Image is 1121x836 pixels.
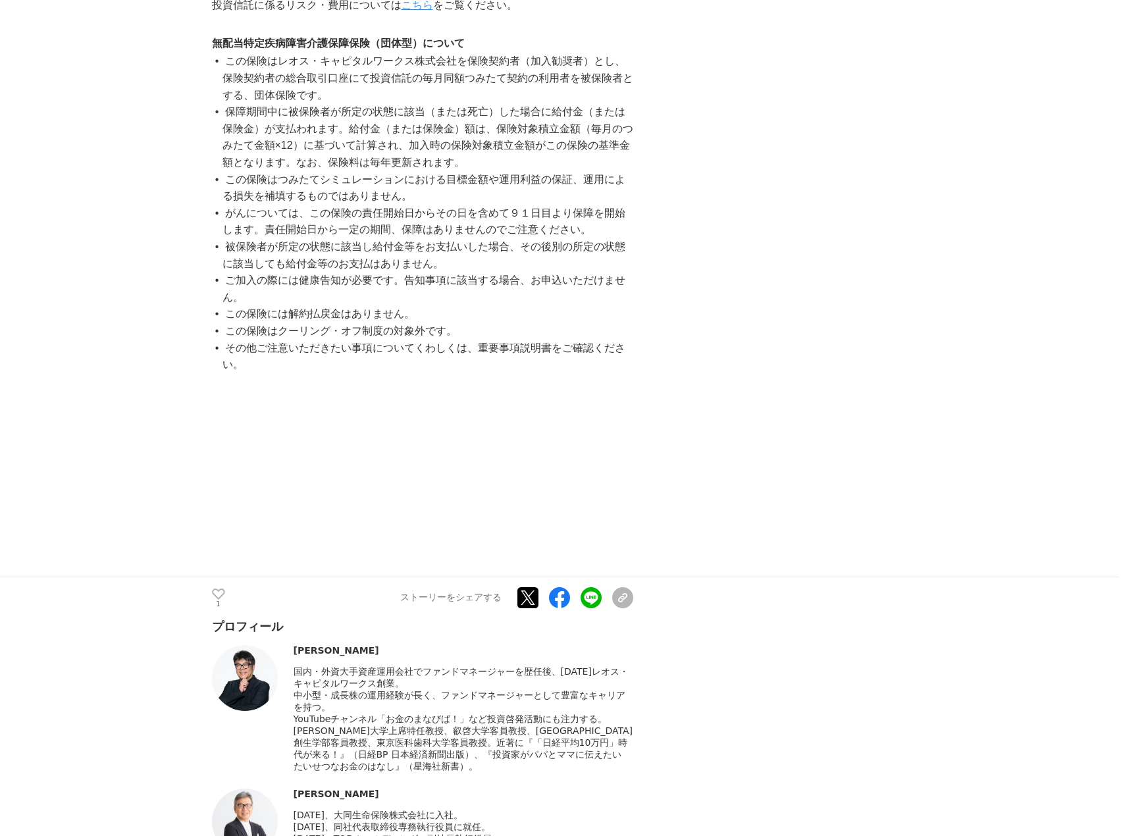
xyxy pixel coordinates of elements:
span: YouTubeチャンネル「お金のまなびば！」など投資啓発活動にも注力する。 [294,714,608,724]
p: ストーリーをシェアする [400,592,502,604]
span: 国内・外資大手資産運用会社でファンドマネージャーを歴任後、[DATE]レオス・キャピタルワークス創業。 [294,666,629,689]
p: 1 [212,601,225,608]
li: この保険はつみたてシミュレーションにおける目標金額や運用利益の保証、運用による損失を補填するものではありません。 [222,171,633,205]
li: ご加入の際には健康告知が必要です。告知事項に該当する場合、お申込いただけません。 [222,272,633,305]
li: その他ご注意いただきたい事項についてくわしくは、重要事項説明書をご確認ください。 [222,340,633,373]
strong: 無配当特定疾病障害介護保障保険（団体型）について [212,38,465,49]
div: [PERSON_NAME] [294,789,633,799]
li: 被保険者が所定の状態に該当し給付金等をお支払いした場合、その後別の所定の状態に該当しても給付金等のお支払はありません。 [222,238,633,272]
span: [PERSON_NAME]大学上席特任教授、叡啓大学客員教授、[GEOGRAPHIC_DATA]創生学部客員教授、東京医科歯科大学客員教授。近著に『「日経平均10万円」時代が来る！』（日経BP ... [294,725,633,771]
li: この保険には解約払戻金はありません。 [222,305,633,323]
li: この保険はレオス・キャピタルワークス株式会社を保険契約者（加入勧奨者）とし、保険契約者の総合取引口座にて投資信託の毎月同額つみたて契約の利用者を被保険者とする、団体保険です。 [222,53,633,103]
li: この保険はクーリング・オフ制度の対象外です。 [222,323,633,340]
div: [PERSON_NAME] [294,645,633,656]
img: thumbnail_79264540-62e0-11f0-b5a6-4b1df6957b04.jpg [212,645,278,711]
div: プロフィール [212,619,633,635]
span: 中小型・成長株の運用経験が長く、ファンドマネージャーとして豊富なキャリアを持つ。 [294,690,625,712]
span: [DATE]、同社代表取締役専務執行役員に就任。 [294,822,490,832]
span: [DATE]、大同生命保険株式会社に入社。 [294,810,463,820]
li: 保障期間中に被保険者が所定の状態に該当（または死亡）した場合に給付金（または保険金）が支払われます。給付金（または保険金）額は、保険対象積立金額（毎月のつみたて金額×12）に基づいて計算され、加... [222,103,633,170]
li: がんについては、この保険の責任開始日からその日を含めて９１日目より保障を開始します。責任開始日から一定の期間、保障はありませんのでご注意ください。 [222,205,633,238]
